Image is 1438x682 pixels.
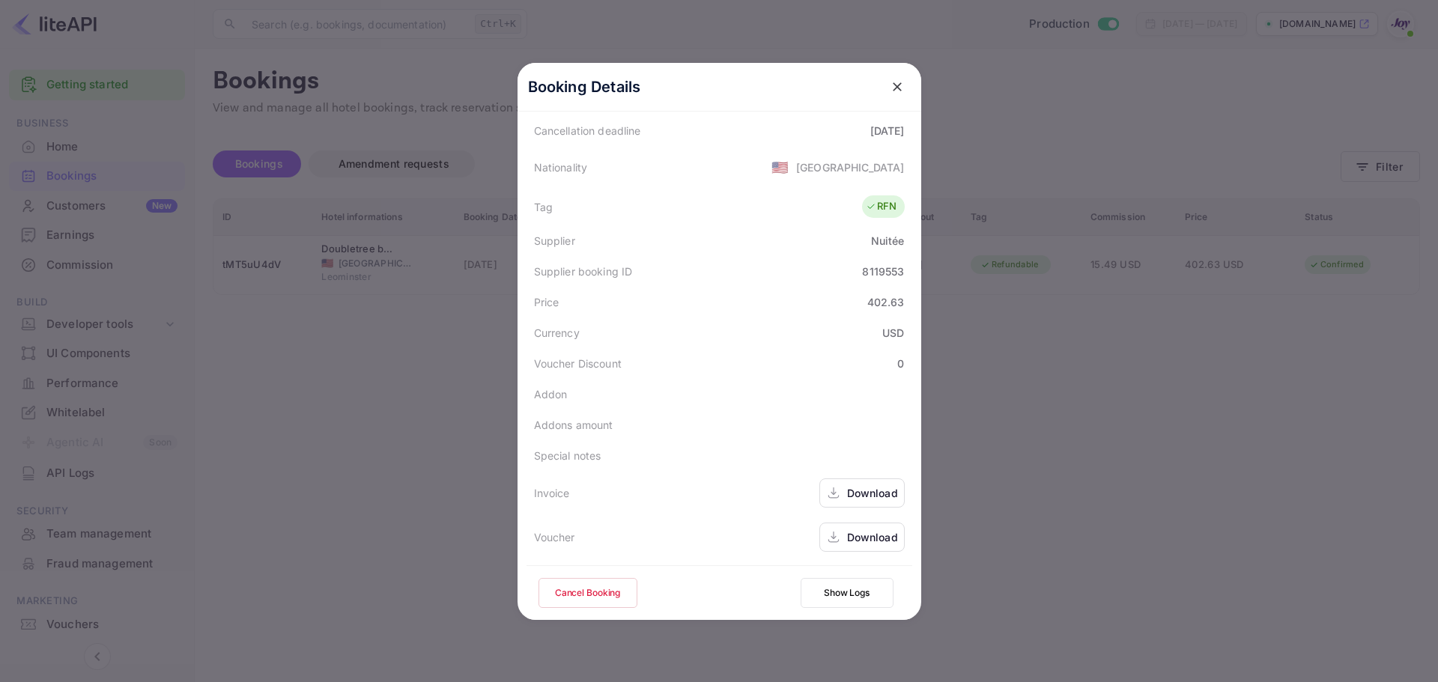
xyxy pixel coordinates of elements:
[771,153,789,180] span: United States
[539,578,637,608] button: Cancel Booking
[870,123,905,138] div: [DATE]
[534,386,568,402] div: Addon
[897,356,904,371] div: 0
[884,73,911,100] button: close
[847,485,898,501] div: Download
[534,233,575,249] div: Supplier
[847,529,898,545] div: Download
[534,325,580,341] div: Currency
[534,264,633,279] div: Supplier booking ID
[796,159,905,175] div: [GEOGRAPHIC_DATA]
[534,159,588,175] div: Nationality
[801,578,894,608] button: Show Logs
[862,264,904,279] div: 8119553
[534,448,601,463] div: Special notes
[534,294,559,310] div: Price
[866,199,897,214] div: RFN
[871,233,905,249] div: Nuitée
[528,76,641,98] p: Booking Details
[534,356,622,371] div: Voucher Discount
[534,485,570,501] div: Invoice
[534,123,641,138] div: Cancellation deadline
[534,417,613,433] div: Addons amount
[867,294,905,310] div: 402.63
[882,325,904,341] div: USD
[534,199,553,215] div: Tag
[534,529,575,545] div: Voucher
